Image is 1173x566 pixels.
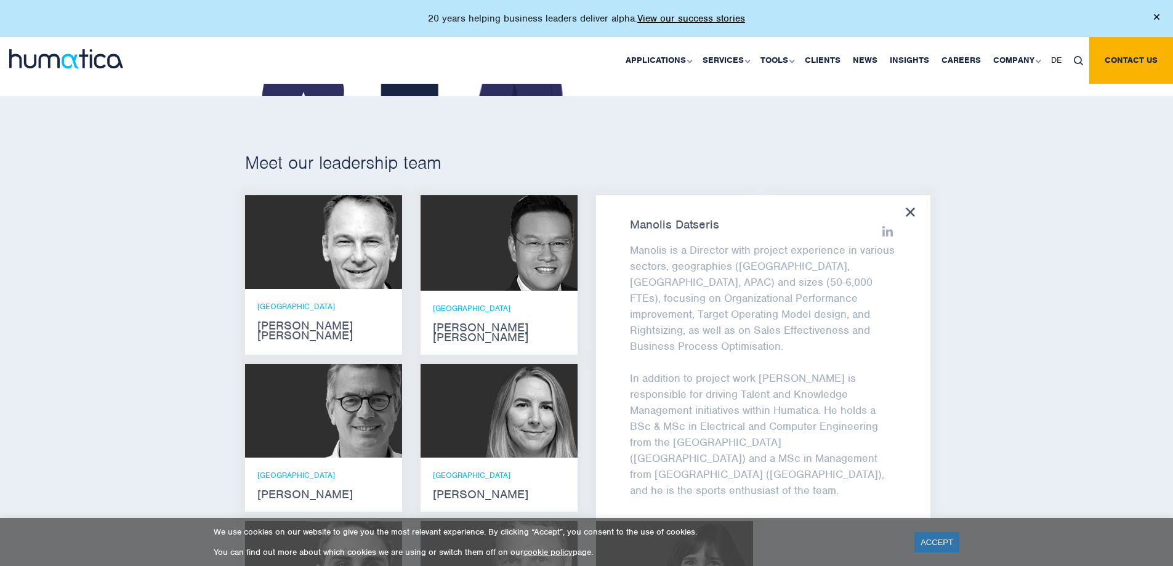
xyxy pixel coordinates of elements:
img: Zoë Fox [482,364,578,458]
p: [GEOGRAPHIC_DATA] [257,301,390,312]
p: [GEOGRAPHIC_DATA] [433,303,565,313]
a: Applications [619,37,696,84]
a: Careers [935,37,987,84]
p: In addition to project work [PERSON_NAME] is responsible for driving Talent and Knowledge Managem... [630,370,897,498]
img: logo [9,49,123,68]
a: cookie policy [523,547,573,557]
a: Services [696,37,754,84]
p: [GEOGRAPHIC_DATA] [433,470,565,480]
p: You can find out more about which cookies we are using or switch them off on our page. [214,547,899,557]
a: View our success stories [637,12,745,25]
a: Tools [754,37,799,84]
strong: Manolis Datseris [630,220,897,230]
img: search_icon [1074,56,1083,65]
strong: [PERSON_NAME] [PERSON_NAME] [433,323,565,342]
p: 20 years helping business leaders deliver alpha. [428,12,745,25]
h2: Meet our leadership team [245,152,929,174]
p: Manolis is a Director with project experience in various sectors, geographies ([GEOGRAPHIC_DATA],... [630,242,897,354]
span: DE [1051,55,1062,65]
p: [GEOGRAPHIC_DATA] [257,470,390,480]
a: ACCEPT [914,532,959,552]
p: We use cookies on our website to give you the most relevant experience. By clicking “Accept”, you... [214,527,899,537]
a: Clients [799,37,847,84]
img: Jan Löning [307,364,402,458]
strong: [PERSON_NAME] [PERSON_NAME] [257,321,390,341]
a: DE [1045,37,1068,84]
strong: [PERSON_NAME] [257,490,390,499]
a: Contact us [1089,37,1173,84]
a: Insights [884,37,935,84]
a: News [847,37,884,84]
img: Jen Jee Chan [473,195,578,291]
a: Company [987,37,1045,84]
img: Andros Payne [307,195,402,289]
strong: [PERSON_NAME] [433,490,565,499]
